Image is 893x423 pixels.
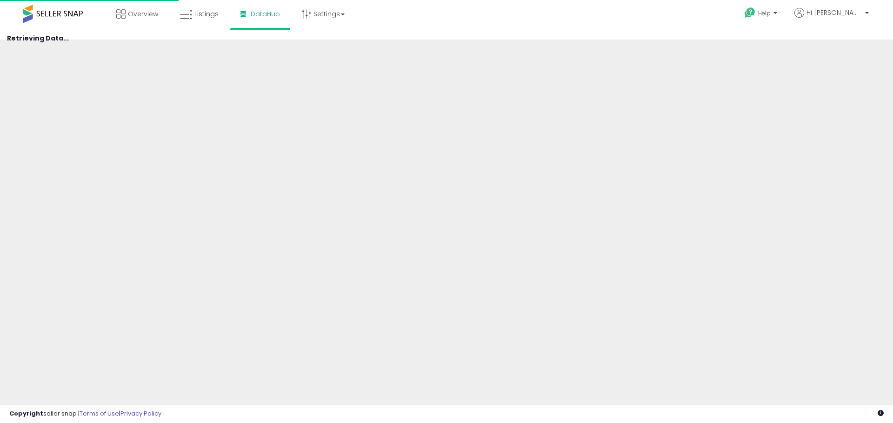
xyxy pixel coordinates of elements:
[744,7,756,19] i: Get Help
[194,9,219,19] span: Listings
[806,8,862,17] span: Hi [PERSON_NAME]
[758,9,771,17] span: Help
[7,35,886,42] h4: Retrieving Data...
[128,9,158,19] span: Overview
[251,9,280,19] span: DataHub
[794,8,869,29] a: Hi [PERSON_NAME]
